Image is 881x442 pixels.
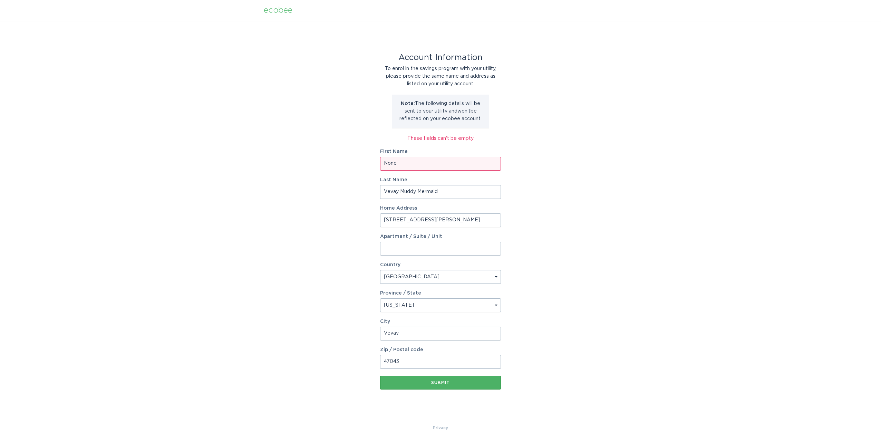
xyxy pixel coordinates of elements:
div: Account Information [380,54,501,61]
label: First Name [380,149,501,154]
label: Last Name [380,177,501,182]
p: The following details will be sent to your utility and won't be reflected on your ecobee account. [397,100,484,123]
label: Country [380,262,400,267]
button: Submit [380,376,501,390]
div: ecobee [264,7,292,14]
div: To enrol in the savings program with your utility, please provide the same name and address as li... [380,65,501,88]
label: Home Address [380,206,501,211]
label: Province / State [380,291,421,296]
label: City [380,319,501,324]
div: These fields can't be empty [380,135,501,142]
strong: Note: [401,101,415,106]
label: Zip / Postal code [380,347,501,352]
a: Privacy Policy & Terms of Use [433,424,448,432]
label: Apartment / Suite / Unit [380,234,501,239]
div: Submit [384,381,497,385]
